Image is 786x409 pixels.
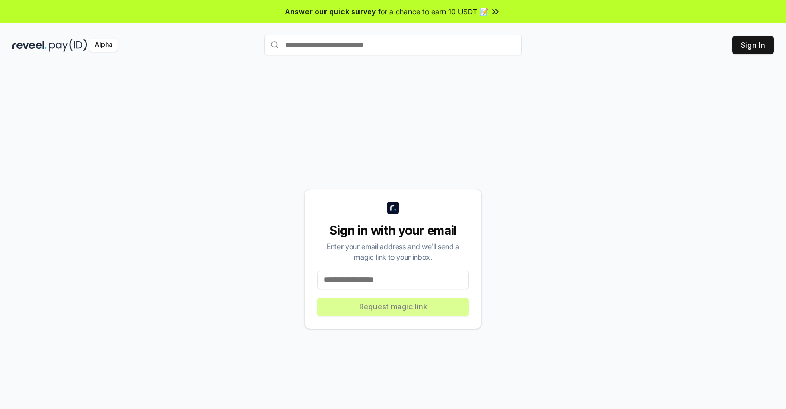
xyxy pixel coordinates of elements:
[89,39,118,52] div: Alpha
[378,6,488,17] span: for a chance to earn 10 USDT 📝
[285,6,376,17] span: Answer our quick survey
[317,222,469,239] div: Sign in with your email
[317,241,469,263] div: Enter your email address and we’ll send a magic link to your inbox.
[732,36,774,54] button: Sign In
[49,39,87,52] img: pay_id
[387,202,399,214] img: logo_small
[12,39,47,52] img: reveel_dark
